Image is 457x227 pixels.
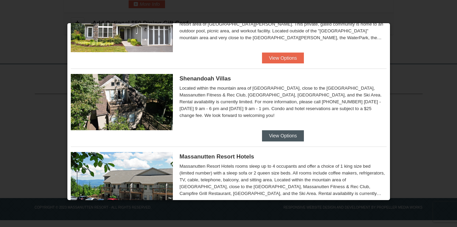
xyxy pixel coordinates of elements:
div: An exclusive resort experience, our newest condos are called Regal Vistas. True to their name, [G... [180,7,387,41]
img: 19219019-2-e70bf45f.jpg [71,74,173,130]
div: Massanutten Resort Hotels rooms sleep up to 4 occupants and offer a choice of 1 king size bed (li... [180,163,387,197]
span: Shenandoah Villas [180,75,231,82]
button: View Options [262,130,304,141]
button: View Options [262,52,304,63]
span: Massanutten Resort Hotels [180,153,254,160]
img: 19219026-1-e3b4ac8e.jpg [71,152,173,208]
div: Located within the mountain area of [GEOGRAPHIC_DATA], close to the [GEOGRAPHIC_DATA], Massanutte... [180,85,387,119]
